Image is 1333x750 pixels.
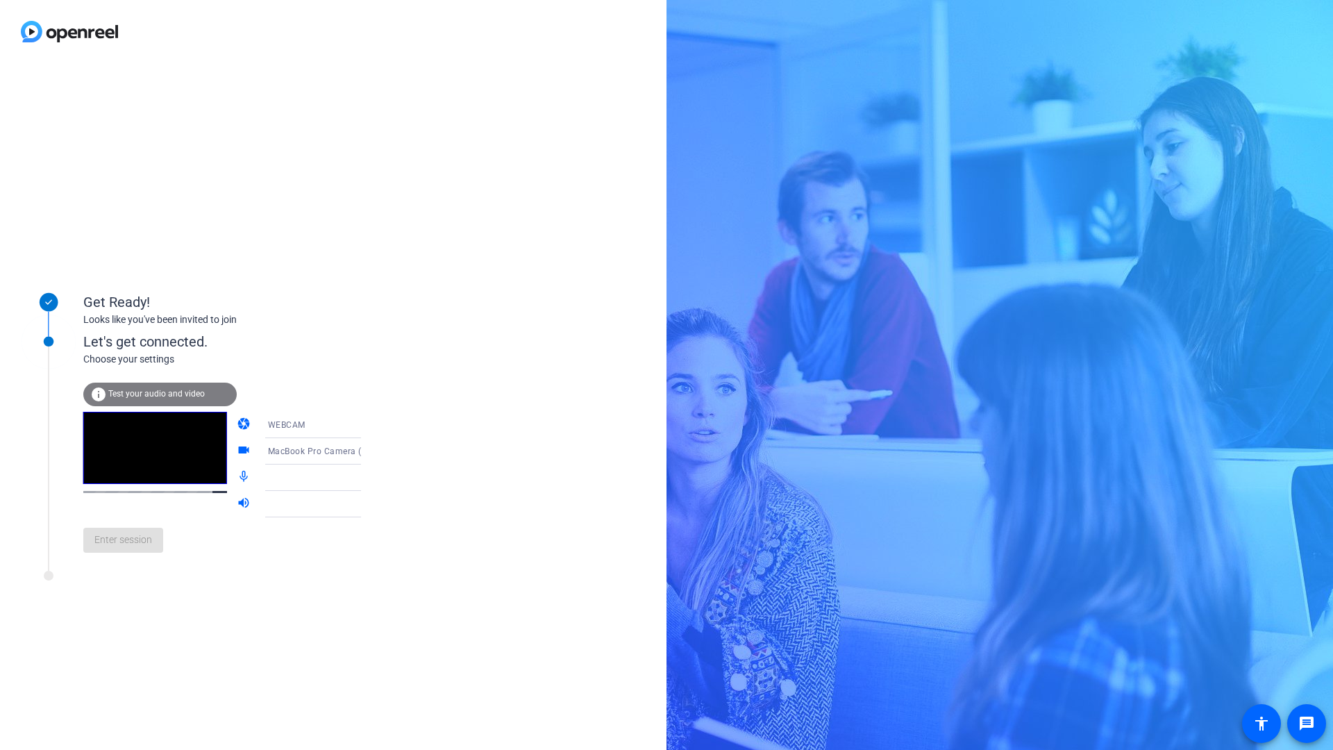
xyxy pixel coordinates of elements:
[1298,715,1315,732] mat-icon: message
[237,443,253,460] mat-icon: videocam
[237,469,253,486] mat-icon: mic_none
[83,352,389,367] div: Choose your settings
[268,445,409,456] span: MacBook Pro Camera (0000:0001)
[237,417,253,433] mat-icon: camera
[268,420,305,430] span: WEBCAM
[83,292,361,312] div: Get Ready!
[237,496,253,512] mat-icon: volume_up
[90,386,107,403] mat-icon: info
[83,331,389,352] div: Let's get connected.
[108,389,205,399] span: Test your audio and video
[83,312,361,327] div: Looks like you've been invited to join
[1253,715,1270,732] mat-icon: accessibility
